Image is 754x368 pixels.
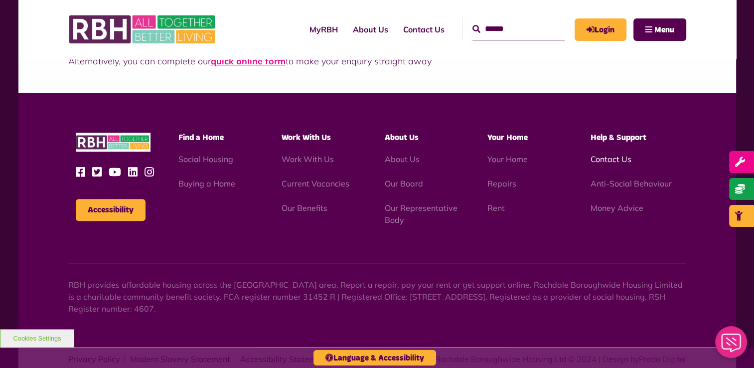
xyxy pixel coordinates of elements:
[384,134,418,142] span: About Us
[282,154,334,164] a: Work With Us
[384,179,423,188] a: Our Board
[591,134,646,142] span: Help & Support
[591,154,631,164] a: Contact Us
[633,18,686,41] button: Navigation
[282,203,327,213] a: Our Benefits
[472,18,565,40] input: Search
[76,133,151,152] img: RBH
[282,134,331,142] span: Work With Us
[211,55,286,67] a: quick online form
[396,16,452,43] a: Contact Us
[68,10,218,49] img: RBH
[178,179,235,188] a: Buying a Home
[345,16,396,43] a: About Us
[487,154,528,164] a: Your Home
[302,16,345,43] a: MyRBH
[68,279,686,315] p: RBH provides affordable housing across the [GEOGRAPHIC_DATA] area. Report a repair, pay your rent...
[76,199,146,221] button: Accessibility
[709,323,754,368] iframe: Netcall Web Assistant for live chat
[487,203,505,213] a: Rent
[313,350,436,366] button: Language & Accessibility
[591,203,643,213] a: Money Advice
[178,154,233,164] a: Social Housing - open in a new tab
[384,203,457,225] a: Our Representative Body
[384,154,419,164] a: About Us
[282,179,349,188] a: Current Vacancies
[575,18,626,41] a: MyRBH
[487,179,516,188] a: Repairs
[68,54,686,68] p: Alternatively, you can complete our to make your enquiry straight away
[654,26,674,34] span: Menu
[487,134,528,142] span: Your Home
[178,134,224,142] span: Find a Home
[591,179,672,188] a: Anti-Social Behaviour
